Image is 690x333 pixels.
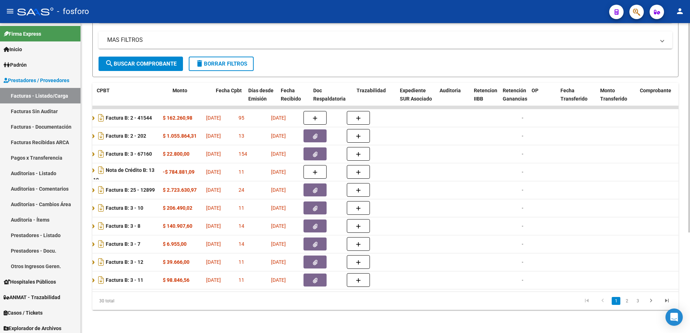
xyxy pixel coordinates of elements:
[597,83,637,115] datatable-header-cell: Monto Transferido
[239,241,244,247] span: 14
[206,187,221,193] span: [DATE]
[106,133,146,139] strong: Factura B: 2 - 202
[206,259,221,265] span: [DATE]
[400,88,432,102] span: Expediente SUR Asociado
[96,130,106,142] i: Descargar documento
[94,83,170,115] datatable-header-cell: CPBT
[271,241,286,247] span: [DATE]
[522,169,523,175] span: -
[644,297,658,305] a: go to next page
[4,278,56,286] span: Hospitales Públicos
[163,151,189,157] strong: $ 22.800,00
[271,205,286,211] span: [DATE]
[529,83,558,115] datatable-header-cell: OP
[357,88,386,93] span: Trazabilidad
[4,309,43,317] span: Casos / Tickets
[500,83,529,115] datatable-header-cell: Retención Ganancias
[96,164,106,176] i: Descargar documento
[560,88,588,102] span: Fecha Transferido
[96,256,106,268] i: Descargar documento
[99,31,672,49] mat-expansion-panel-header: MAS FILTROS
[503,88,527,102] span: Retención Ganancias
[532,88,538,93] span: OP
[623,297,631,305] a: 2
[170,83,213,115] datatable-header-cell: Monto
[206,205,221,211] span: [DATE]
[206,115,221,121] span: [DATE]
[354,83,397,115] datatable-header-cell: Trazabilidad
[105,59,114,68] mat-icon: search
[676,7,684,15] mat-icon: person
[206,241,221,247] span: [DATE]
[105,61,176,67] span: Buscar Comprobante
[189,57,254,71] button: Borrar Filtros
[239,115,244,121] span: 95
[106,187,155,193] strong: Factura B: 25 - 12899
[271,115,286,121] span: [DATE]
[612,297,620,305] a: 1
[172,88,187,93] span: Monto
[278,83,310,115] datatable-header-cell: Fecha Recibido
[106,241,140,247] strong: Factura B: 3 - 7
[245,83,278,115] datatable-header-cell: Días desde Emisión
[580,297,594,305] a: go to first page
[106,205,143,211] strong: Factura B: 3 - 10
[281,88,301,102] span: Fecha Recibido
[96,148,106,160] i: Descargar documento
[271,259,286,265] span: [DATE]
[195,61,247,67] span: Borrar Filtros
[206,223,221,229] span: [DATE]
[99,57,183,71] button: Buscar Comprobante
[107,36,655,44] mat-panel-title: MAS FILTROS
[163,277,189,283] strong: $ 98.846,56
[213,83,245,115] datatable-header-cell: Fecha Cpbt
[522,187,523,193] span: -
[96,274,106,286] i: Descargar documento
[621,295,632,307] li: page 2
[96,112,106,124] i: Descargar documento
[271,223,286,229] span: [DATE]
[271,187,286,193] span: [DATE]
[216,88,242,93] span: Fecha Cpbt
[271,133,286,139] span: [DATE]
[239,151,247,157] span: 154
[163,223,192,229] strong: $ 140.907,60
[239,133,244,139] span: 13
[97,88,110,93] span: CPBT
[106,277,143,283] strong: Factura B: 3 - 11
[310,83,354,115] datatable-header-cell: Doc Respaldatoria
[660,297,674,305] a: go to last page
[87,168,154,183] strong: Nota de Crédito B: 13 - 119
[163,133,197,139] strong: $ 1.055.864,31
[206,277,221,283] span: [DATE]
[163,187,197,193] strong: $ 2.723.630,97
[522,277,523,283] span: -
[248,88,274,102] span: Días desde Emisión
[522,205,523,211] span: -
[313,88,346,102] span: Doc Respaldatoria
[4,76,69,84] span: Prestadores / Proveedores
[206,169,221,175] span: [DATE]
[4,61,27,69] span: Padrón
[195,59,204,68] mat-icon: delete
[271,151,286,157] span: [DATE]
[474,88,497,102] span: Retencion IIBB
[106,151,152,157] strong: Factura B: 3 - 67160
[163,205,192,211] strong: $ 206.490,02
[471,83,500,115] datatable-header-cell: Retencion IIBB
[239,169,244,175] span: 11
[611,295,621,307] li: page 1
[596,297,610,305] a: go to previous page
[92,292,208,310] div: 30 total
[522,133,523,139] span: -
[437,83,471,115] datatable-header-cell: Auditoria
[96,238,106,250] i: Descargar documento
[522,223,523,229] span: -
[57,4,89,19] span: - fosforo
[4,324,61,332] span: Explorador de Archivos
[600,88,627,102] span: Monto Transferido
[4,45,22,53] span: Inicio
[239,277,244,283] span: 11
[440,88,461,93] span: Auditoria
[96,220,106,232] i: Descargar documento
